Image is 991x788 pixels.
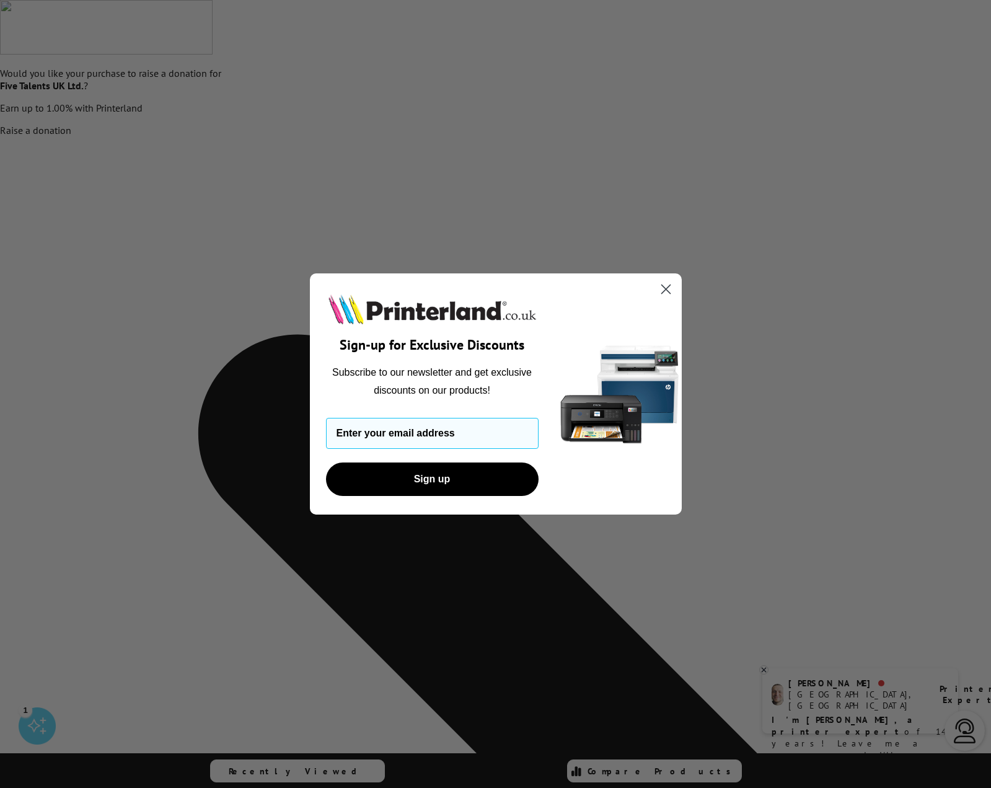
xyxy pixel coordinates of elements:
[655,278,677,300] button: Close dialog
[558,273,682,515] img: 5290a21f-4df8-4860-95f4-ea1e8d0e8904.png
[340,336,524,353] span: Sign-up for Exclusive Discounts
[326,292,539,327] img: Printerland.co.uk
[326,463,539,496] button: Sign up
[332,367,532,395] span: Subscribe to our newsletter and get exclusive discounts on our products!
[326,418,539,449] input: Enter your email address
